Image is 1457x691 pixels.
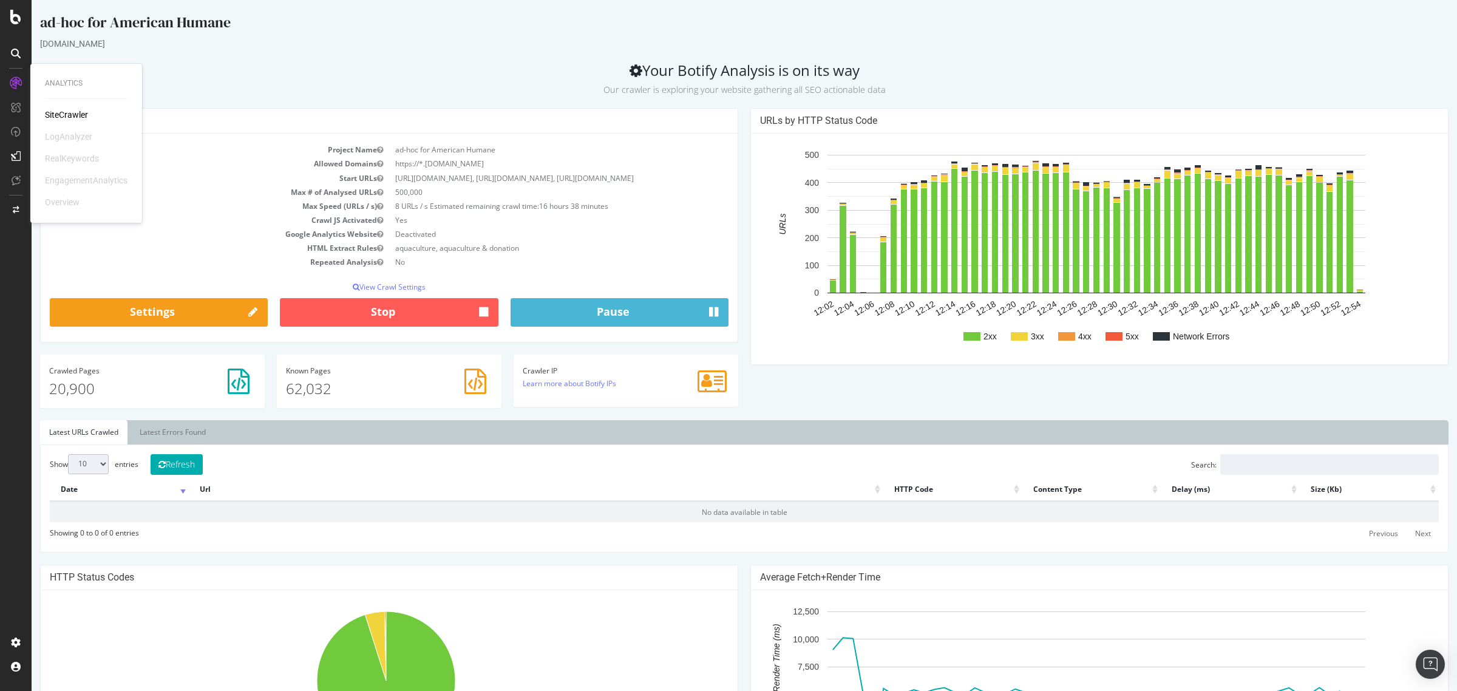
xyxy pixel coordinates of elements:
[999,332,1013,341] text: 3xx
[783,288,787,298] text: 0
[773,233,788,243] text: 200
[358,199,697,213] td: 8 URLs / s Estimated remaining crawl time:
[119,454,171,475] button: Refresh
[943,299,966,318] text: 12:18
[861,299,885,318] text: 12:10
[1024,299,1047,318] text: 12:26
[18,143,358,157] td: Project Name
[18,522,107,538] div: Showing 0 to 0 of 0 entries
[1308,299,1331,318] text: 12:54
[773,205,788,215] text: 300
[728,571,1407,584] h4: Average Fetch+Render Time
[766,662,787,672] text: 7,500
[18,478,157,502] th: Date: activate to sort column ascending
[1160,454,1407,475] label: Search:
[358,255,697,269] td: No
[8,62,1417,96] h2: Your Botify Analysis is on its way
[773,151,788,160] text: 500
[358,157,697,171] td: https://*.[DOMAIN_NAME]
[728,143,1401,355] svg: A chart.
[18,454,107,474] label: Show entries
[746,214,756,235] text: URLs
[45,109,88,121] a: SiteCrawler
[1206,299,1230,318] text: 12:44
[358,171,697,185] td: [URL][DOMAIN_NAME], [URL][DOMAIN_NAME], [URL][DOMAIN_NAME]
[1267,299,1291,318] text: 12:50
[922,299,946,318] text: 12:16
[491,367,698,375] h4: Crawler IP
[1226,299,1250,318] text: 12:46
[358,213,697,227] td: Yes
[18,367,224,375] h4: Pages Crawled
[491,378,585,389] a: Learn more about Botify IPs
[1166,299,1189,318] text: 12:40
[1189,454,1407,475] input: Search:
[18,378,224,399] p: 20,900
[773,260,788,270] text: 100
[1129,478,1268,502] th: Delay (ms): activate to sort column ascending
[45,196,80,208] div: Overview
[780,299,804,318] text: 12:02
[1105,299,1129,318] text: 12:34
[991,478,1130,502] th: Content Type: activate to sort column ascending
[963,299,987,318] text: 12:20
[99,420,183,444] a: Latest Errors Found
[479,298,697,327] button: Pause
[1064,299,1088,318] text: 12:30
[1268,478,1407,502] th: Size (Kb): activate to sort column ascending
[45,174,127,186] div: EngagementAnalytics
[18,571,697,584] h4: HTTP Status Codes
[157,478,852,502] th: Url: activate to sort column ascending
[508,201,577,211] span: 16 hours 38 minutes
[18,227,358,241] td: Google Analytics Website
[358,227,697,241] td: Deactivated
[902,299,926,318] text: 12:14
[8,38,1417,50] div: [DOMAIN_NAME]
[18,115,697,127] h4: Analysis Settings
[18,199,358,213] td: Max Speed (URLs / s)
[18,255,358,269] td: Repeated Analysis
[358,241,697,255] td: aquaculture, aquaculture & donation
[248,298,466,327] button: Stop
[1287,299,1311,318] text: 12:52
[761,607,787,617] text: 12,500
[572,84,854,95] small: Our crawler is exploring your website gathering all SEO actionable data
[983,299,1007,318] text: 12:22
[1047,332,1060,341] text: 4xx
[1004,299,1027,318] text: 12:24
[45,131,92,143] div: LogAnalyzer
[841,299,865,318] text: 12:08
[45,78,127,89] div: Analytics
[801,299,824,318] text: 12:04
[8,420,96,444] a: Latest URLs Crawled
[18,298,236,327] a: Settings
[36,454,77,474] select: Showentries
[1146,299,1169,318] text: 12:38
[773,178,788,188] text: 400
[18,282,697,292] p: View Crawl Settings
[761,635,787,644] text: 10,000
[1247,299,1271,318] text: 12:48
[18,171,358,185] td: Start URLs
[8,12,1417,38] div: ad-hoc for American Humane
[1376,524,1407,543] a: Next
[1094,332,1107,341] text: 5xx
[18,502,1407,522] td: No data available in table
[728,115,1407,127] h4: URLs by HTTP Status Code
[1330,524,1374,543] a: Previous
[1141,332,1198,341] text: Network Errors
[1125,299,1149,318] text: 12:36
[881,299,905,318] text: 12:12
[952,332,965,341] text: 2xx
[1044,299,1068,318] text: 12:28
[18,213,358,227] td: Crawl JS Activated
[821,299,844,318] text: 12:06
[45,152,99,165] div: RealKeywords
[1186,299,1209,318] text: 12:42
